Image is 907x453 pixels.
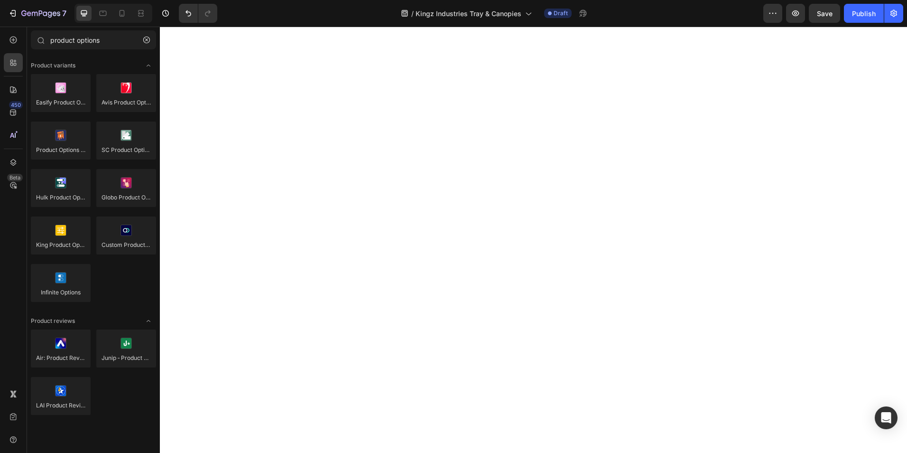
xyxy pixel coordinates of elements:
[141,58,156,73] span: Toggle open
[179,4,217,23] div: Undo/Redo
[141,313,156,329] span: Toggle open
[62,8,66,19] p: 7
[411,9,414,19] span: /
[31,317,75,325] span: Product reviews
[9,101,23,109] div: 450
[817,9,833,18] span: Save
[31,30,156,49] input: Search Shopify Apps
[844,4,884,23] button: Publish
[7,174,23,181] div: Beta
[554,9,568,18] span: Draft
[160,27,907,453] iframe: Design area
[852,9,876,19] div: Publish
[4,4,71,23] button: 7
[875,406,898,429] div: Open Intercom Messenger
[31,61,75,70] span: Product variants
[809,4,840,23] button: Save
[416,9,521,19] span: Kingz Industries Tray & Canopies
